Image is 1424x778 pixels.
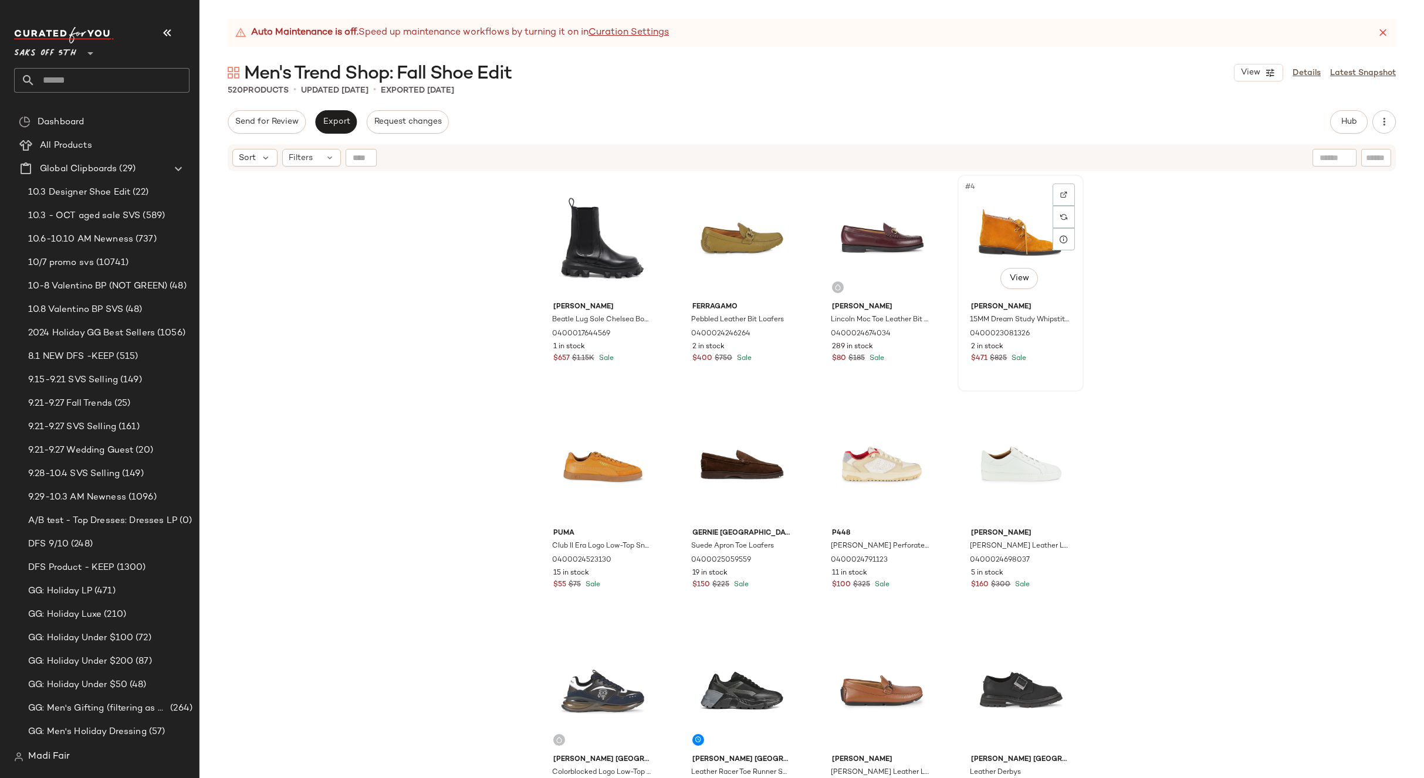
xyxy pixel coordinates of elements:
span: 10.8 Valentino BP SVS [28,303,123,317]
span: Gernie [GEOGRAPHIC_DATA] [692,528,792,539]
span: Sort [239,152,256,164]
span: 15 in stock [553,568,589,579]
span: [PERSON_NAME] Leather Loafers [831,767,930,778]
span: • [293,83,296,97]
span: 11 in stock [832,568,867,579]
span: 9.28-10.4 SVS Selling [28,467,120,481]
span: Puma [553,528,652,539]
button: Request changes [367,110,449,134]
span: Saks OFF 5TH [14,40,76,61]
span: • [373,83,376,97]
span: $160 [971,580,989,590]
span: 0400024698037 [970,555,1030,566]
span: 9.21-9.27 SVS Selling [28,420,116,434]
span: (48) [167,280,187,293]
span: 10.3 Designer Shoe Edit [28,186,130,199]
span: Hub [1341,117,1357,127]
span: (248) [69,538,93,551]
span: (471) [92,585,116,598]
span: (57) [147,725,165,739]
span: 10.3 - OCT aged sale SVS [28,209,140,223]
span: DFS Product - KEEP [28,561,114,575]
span: Madi Fair [28,750,70,764]
img: svg%3e [834,284,841,291]
span: (48) [123,303,143,317]
img: 0400024246264_GREEN [683,179,801,297]
button: View [1234,64,1283,81]
span: Filters [289,152,313,164]
span: Leather Racer Toe Runner Sneakers [691,767,790,778]
span: 10.6-10.10 AM Newness [28,233,133,246]
span: (210) [102,608,126,621]
span: Ferragamo [692,302,792,312]
img: 0400025059559_CAFESUEDE [683,405,801,524]
span: GG: Men's Holiday Dressing [28,725,147,739]
span: 9.15-9.21 SVS Selling [28,373,118,387]
span: Lincoln Moc Toe Leather Bit Loafers [831,315,930,325]
img: svg%3e [1060,213,1067,220]
img: 0400025592793_COGNAC [823,631,941,750]
span: $1.15K [572,354,594,364]
span: $150 [692,580,710,590]
button: Hub [1330,110,1368,134]
span: 15MM Dream Study Whipstitch Suede Booties [970,315,1069,325]
span: 289 in stock [832,342,873,352]
span: (0) [177,514,192,528]
strong: Auto Maintenance is off. [251,26,358,40]
span: Colorblocked Logo Low-Top Sneakers [552,767,651,778]
span: $750 [715,354,732,364]
span: (737) [133,233,157,246]
span: $300 [991,580,1010,590]
span: [PERSON_NAME] [832,302,931,312]
span: Suede Apron Toe Loafers [691,541,774,552]
span: 9.29-10.3 AM Newness [28,491,126,504]
span: 0400025059559 [691,555,751,566]
span: (161) [116,420,140,434]
div: Products [228,84,289,97]
img: 0400024791123 [823,405,941,524]
img: 0400024523130_CARAMELLATTE [544,405,662,524]
span: Sale [1013,581,1030,589]
img: svg%3e [228,67,239,79]
img: svg%3e [556,736,563,743]
a: Details [1293,67,1321,79]
span: (589) [140,209,165,223]
span: 0400024791123 [831,555,888,566]
span: $471 [971,354,987,364]
span: $400 [692,354,712,364]
span: $185 [848,354,865,364]
span: Leather Derbys [970,767,1021,778]
div: Speed up maintenance workflows by turning it on in [235,26,669,40]
span: View [1240,68,1260,77]
span: Sale [1009,355,1026,362]
img: svg%3e [19,116,31,128]
span: (1056) [155,327,185,340]
span: (72) [133,631,151,645]
span: [PERSON_NAME] [GEOGRAPHIC_DATA] [692,755,792,765]
span: 0400023081326 [970,329,1030,339]
span: 8.1 NEW DFS -KEEP [28,350,114,363]
span: Request changes [374,117,442,127]
span: [PERSON_NAME] [832,755,931,765]
span: $825 [990,354,1007,364]
span: Export [322,117,350,127]
span: DFS 9/10 [28,538,69,551]
a: Latest Snapshot [1330,67,1396,79]
span: $55 [553,580,566,590]
span: Sale [735,355,752,362]
button: View [1000,268,1038,289]
span: $225 [712,580,729,590]
span: A/B test - Top Dresses: Dresses LP [28,514,177,528]
span: 5 in stock [971,568,1003,579]
img: 0400024550346_BLACK [962,631,1080,750]
span: Dashboard [38,115,84,129]
span: Sale [732,581,749,589]
span: [PERSON_NAME] [971,302,1070,312]
span: 2024 Holiday GG Best Sellers [28,327,155,340]
span: (22) [130,186,148,199]
span: [PERSON_NAME] [GEOGRAPHIC_DATA] [971,755,1070,765]
img: 0400017644569_BLACK [544,179,662,297]
span: [PERSON_NAME] Leather Low-Top Sneakers [970,541,1069,552]
img: svg%3e [14,752,23,762]
span: $657 [553,354,570,364]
